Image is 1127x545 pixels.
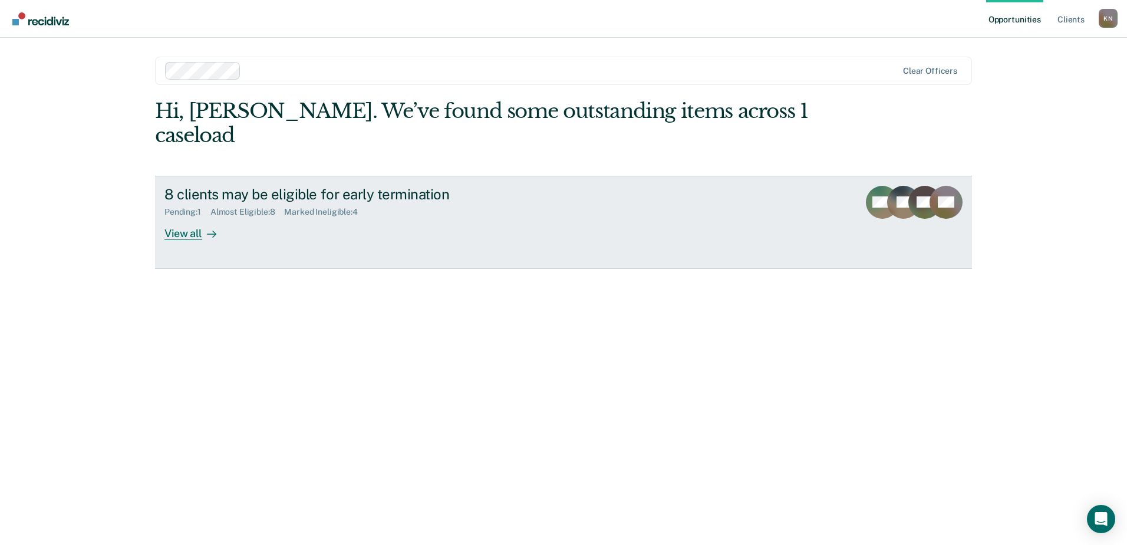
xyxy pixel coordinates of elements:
[164,186,578,203] div: 8 clients may be eligible for early termination
[155,176,972,269] a: 8 clients may be eligible for early terminationPending:1Almost Eligible:8Marked Ineligible:4View all
[1087,505,1115,533] div: Open Intercom Messenger
[164,217,230,240] div: View all
[284,207,367,217] div: Marked Ineligible : 4
[210,207,285,217] div: Almost Eligible : 8
[903,66,957,76] div: Clear officers
[1099,9,1118,28] div: K N
[155,99,809,147] div: Hi, [PERSON_NAME]. We’ve found some outstanding items across 1 caseload
[12,12,69,25] img: Recidiviz
[1099,9,1118,28] button: Profile dropdown button
[164,207,210,217] div: Pending : 1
